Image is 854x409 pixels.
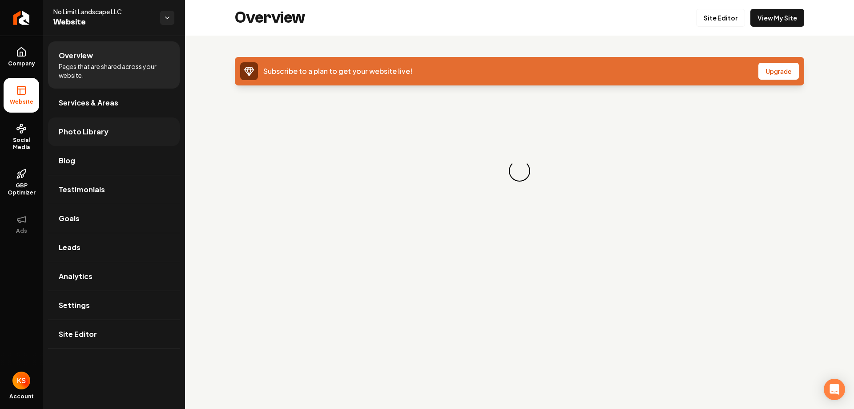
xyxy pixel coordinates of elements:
[4,207,39,242] button: Ads
[48,204,180,233] a: Goals
[59,155,75,166] span: Blog
[824,379,845,400] div: Open Intercom Messenger
[59,184,105,195] span: Testimonials
[59,62,169,80] span: Pages that are shared across your website.
[9,393,34,400] span: Account
[48,320,180,348] a: Site Editor
[263,66,412,76] span: Subscribe to a plan to get your website live!
[59,126,109,137] span: Photo Library
[12,227,31,235] span: Ads
[53,16,153,28] span: Website
[4,162,39,203] a: GBP Optimizer
[48,233,180,262] a: Leads
[6,98,37,105] span: Website
[59,50,93,61] span: Overview
[59,271,93,282] span: Analytics
[48,262,180,291] a: Analytics
[48,89,180,117] a: Services & Areas
[59,300,90,311] span: Settings
[59,97,118,108] span: Services & Areas
[53,7,153,16] span: No Limit Landscape LLC
[59,329,97,340] span: Site Editor
[12,372,30,389] img: keith smith
[59,242,81,253] span: Leads
[13,11,30,25] img: Rebolt Logo
[48,291,180,320] a: Settings
[48,175,180,204] a: Testimonials
[4,137,39,151] span: Social Media
[12,372,30,389] button: Open user button
[48,146,180,175] a: Blog
[48,117,180,146] a: Photo Library
[235,9,305,27] h2: Overview
[59,213,80,224] span: Goals
[696,9,745,27] a: Site Editor
[758,63,799,80] button: Upgrade
[4,182,39,196] span: GBP Optimizer
[750,9,804,27] a: View My Site
[4,40,39,74] a: Company
[4,116,39,158] a: Social Media
[4,60,39,67] span: Company
[505,156,534,186] div: Loading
